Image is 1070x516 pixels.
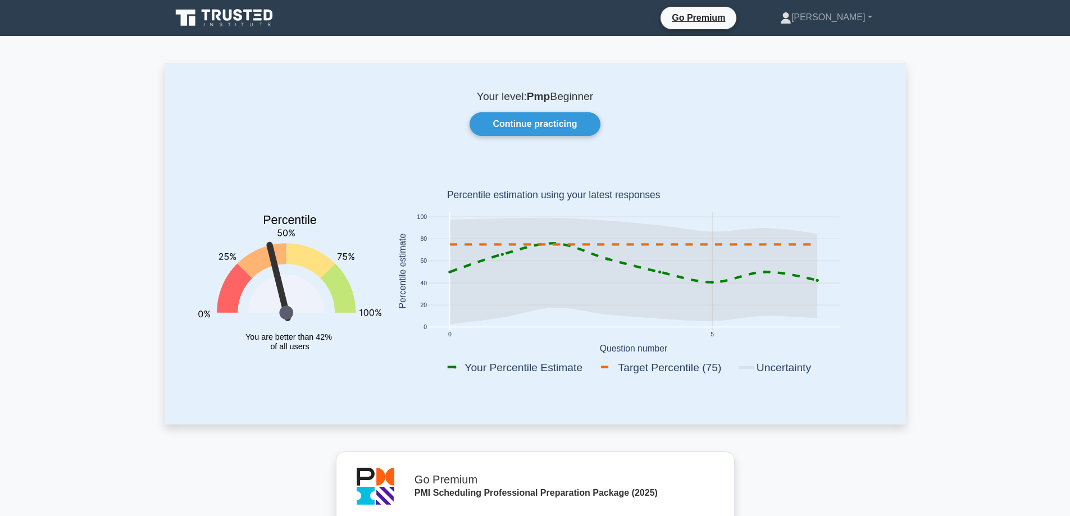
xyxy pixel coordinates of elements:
tspan: You are better than 42% [245,332,332,341]
text: 80 [420,236,427,243]
a: Continue practicing [470,112,600,136]
text: 5 [711,332,714,338]
text: 20 [420,302,427,308]
text: Percentile estimate [397,234,407,309]
tspan: of all users [270,342,309,351]
text: 0 [448,332,451,338]
text: Question number [599,344,667,353]
text: 60 [420,258,427,264]
text: 0 [424,325,427,331]
a: Go Premium [665,11,732,25]
a: [PERSON_NAME] [753,6,899,29]
text: 100 [417,214,427,220]
b: Pmp [527,90,550,102]
p: Your level: Beginner [192,90,879,103]
text: Percentile estimation using your latest responses [447,190,660,201]
text: Percentile [263,214,317,227]
text: 40 [420,280,427,286]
